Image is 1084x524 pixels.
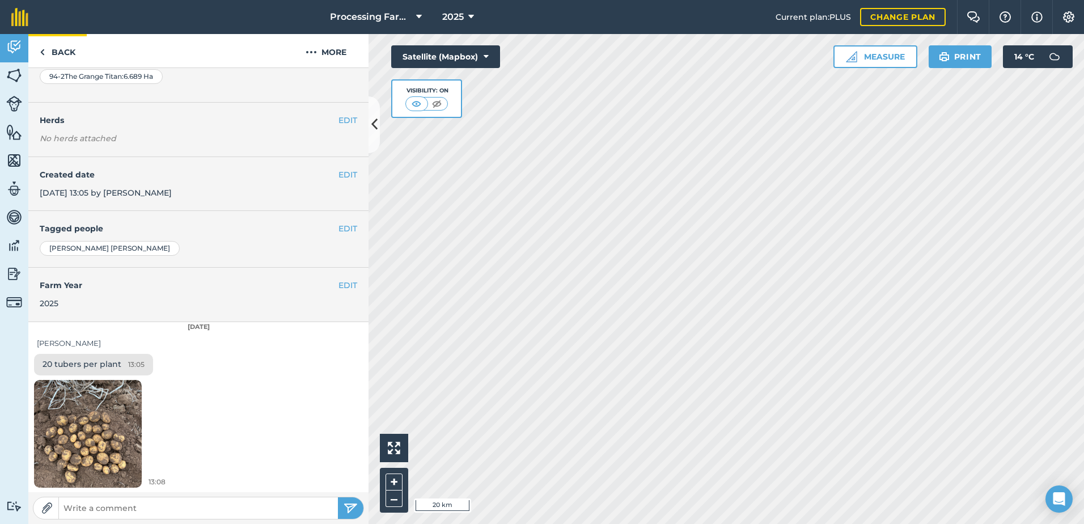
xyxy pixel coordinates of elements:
[386,474,403,491] button: +
[6,180,22,197] img: svg+xml;base64,PD94bWwgdmVyc2lvbj0iMS4wIiBlbmNvZGluZz0idXRmLTgiPz4KPCEtLSBHZW5lcmF0b3I6IEFkb2JlIE...
[28,34,87,67] a: Back
[283,34,369,67] button: More
[41,502,53,514] img: Paperclip icon
[306,45,317,59] img: svg+xml;base64,PHN2ZyB4bWxucz0iaHR0cDovL3d3dy53My5vcmcvMjAwMC9zdmciIHdpZHRoPSIyMCIgaGVpZ2h0PSIyNC...
[998,11,1012,23] img: A question mark icon
[40,132,369,145] em: No herds attached
[37,337,360,349] div: [PERSON_NAME]
[846,51,857,62] img: Ruler icon
[391,45,500,68] button: Satellite (Mapbox)
[929,45,992,68] button: Print
[6,265,22,282] img: svg+xml;base64,PD94bWwgdmVyc2lvbj0iMS4wIiBlbmNvZGluZz0idXRmLTgiPz4KPCEtLSBHZW5lcmF0b3I6IEFkb2JlIE...
[40,168,357,181] h4: Created date
[833,45,917,68] button: Measure
[6,294,22,310] img: svg+xml;base64,PD94bWwgdmVyc2lvbj0iMS4wIiBlbmNvZGluZz0idXRmLTgiPz4KPCEtLSBHZW5lcmF0b3I6IEFkb2JlIE...
[28,157,369,212] div: [DATE] 13:05 by [PERSON_NAME]
[338,114,357,126] button: EDIT
[1014,45,1034,68] span: 14 ° C
[338,222,357,235] button: EDIT
[1062,11,1075,23] img: A cog icon
[6,39,22,56] img: svg+xml;base64,PD94bWwgdmVyc2lvbj0iMS4wIiBlbmNvZGluZz0idXRmLTgiPz4KPCEtLSBHZW5lcmF0b3I6IEFkb2JlIE...
[1045,485,1073,513] div: Open Intercom Messenger
[40,279,357,291] h4: Farm Year
[40,45,45,59] img: svg+xml;base64,PHN2ZyB4bWxucz0iaHR0cDovL3d3dy53My5vcmcvMjAwMC9zdmciIHdpZHRoPSI5IiBoZWlnaHQ9IjI0Ii...
[40,297,357,310] div: 2025
[6,152,22,169] img: svg+xml;base64,PHN2ZyB4bWxucz0iaHR0cDovL3d3dy53My5vcmcvMjAwMC9zdmciIHdpZHRoPSI1NiIgaGVpZ2h0PSI2MC...
[1003,45,1073,68] button: 14 °C
[6,501,22,512] img: svg+xml;base64,PD94bWwgdmVyc2lvbj0iMS4wIiBlbmNvZGluZz0idXRmLTgiPz4KPCEtLSBHZW5lcmF0b3I6IEFkb2JlIE...
[6,209,22,226] img: svg+xml;base64,PD94bWwgdmVyc2lvbj0iMS4wIiBlbmNvZGluZz0idXRmLTgiPz4KPCEtLSBHZW5lcmF0b3I6IEFkb2JlIE...
[49,72,122,81] span: 94-2The Grange Titan
[776,11,851,23] span: Current plan : PLUS
[128,359,145,370] span: 13:05
[34,354,153,375] div: 20 tubers per plant
[40,241,180,256] div: [PERSON_NAME] [PERSON_NAME]
[6,96,22,112] img: svg+xml;base64,PD94bWwgdmVyc2lvbj0iMS4wIiBlbmNvZGluZz0idXRmLTgiPz4KPCEtLSBHZW5lcmF0b3I6IEFkb2JlIE...
[40,222,357,235] h4: Tagged people
[338,279,357,291] button: EDIT
[149,476,166,487] span: 13:08
[6,124,22,141] img: svg+xml;base64,PHN2ZyB4bWxucz0iaHR0cDovL3d3dy53My5vcmcvMjAwMC9zdmciIHdpZHRoPSI1NiIgaGVpZ2h0PSI2MC...
[430,98,444,109] img: svg+xml;base64,PHN2ZyB4bWxucz0iaHR0cDovL3d3dy53My5vcmcvMjAwMC9zdmciIHdpZHRoPSI1MCIgaGVpZ2h0PSI0MC...
[338,168,357,181] button: EDIT
[59,500,338,516] input: Write a comment
[28,322,369,332] div: [DATE]
[939,50,950,64] img: svg+xml;base64,PHN2ZyB4bWxucz0iaHR0cDovL3d3dy53My5vcmcvMjAwMC9zdmciIHdpZHRoPSIxOSIgaGVpZ2h0PSIyNC...
[860,8,946,26] a: Change plan
[6,237,22,254] img: svg+xml;base64,PD94bWwgdmVyc2lvbj0iMS4wIiBlbmNvZGluZz0idXRmLTgiPz4KPCEtLSBHZW5lcmF0b3I6IEFkb2JlIE...
[11,8,28,26] img: fieldmargin Logo
[386,491,403,507] button: –
[40,114,369,126] h4: Herds
[6,67,22,84] img: svg+xml;base64,PHN2ZyB4bWxucz0iaHR0cDovL3d3dy53My5vcmcvMjAwMC9zdmciIHdpZHRoPSI1NiIgaGVpZ2h0PSI2MC...
[1031,10,1043,24] img: svg+xml;base64,PHN2ZyB4bWxucz0iaHR0cDovL3d3dy53My5vcmcvMjAwMC9zdmciIHdpZHRoPSIxNyIgaGVpZ2h0PSIxNy...
[442,10,464,24] span: 2025
[344,501,358,515] img: svg+xml;base64,PHN2ZyB4bWxucz0iaHR0cDovL3d3dy53My5vcmcvMjAwMC9zdmciIHdpZHRoPSIyNSIgaGVpZ2h0PSIyNC...
[409,98,424,109] img: svg+xml;base64,PHN2ZyB4bWxucz0iaHR0cDovL3d3dy53My5vcmcvMjAwMC9zdmciIHdpZHRoPSI1MCIgaGVpZ2h0PSI0MC...
[34,362,142,505] img: Loading spinner
[405,86,448,95] div: Visibility: On
[388,442,400,454] img: Four arrows, one pointing top left, one top right, one bottom right and the last bottom left
[330,10,412,24] span: Processing Farms
[967,11,980,23] img: Two speech bubbles overlapping with the left bubble in the forefront
[122,72,153,81] span: : 6.689 Ha
[1043,45,1066,68] img: svg+xml;base64,PD94bWwgdmVyc2lvbj0iMS4wIiBlbmNvZGluZz0idXRmLTgiPz4KPCEtLSBHZW5lcmF0b3I6IEFkb2JlIE...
